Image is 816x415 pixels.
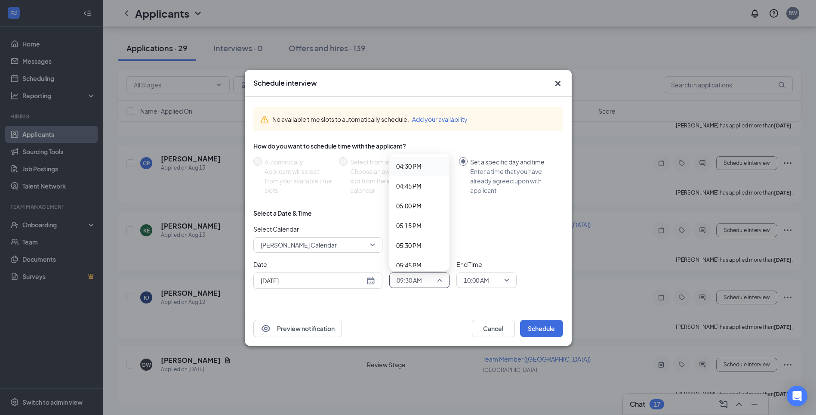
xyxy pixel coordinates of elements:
div: Select from availability [350,157,452,167]
span: End Time [456,260,517,269]
span: 05:00 PM [396,201,422,211]
div: Open Intercom Messenger [787,386,807,406]
span: Select Calendar [253,224,382,234]
span: 05:30 PM [396,241,422,250]
h3: Schedule interview [253,78,317,88]
span: 04:45 PM [396,181,422,191]
span: Date [253,260,382,269]
div: Enter a time that you have already agreed upon with applicant [470,167,556,195]
span: 04:30 PM [396,161,422,171]
span: 05:15 PM [396,221,422,230]
svg: Cross [553,78,563,89]
svg: Warning [260,115,269,124]
input: Aug 27, 2025 [261,276,365,285]
button: EyePreview notification [253,320,342,337]
button: Add your availability [412,115,468,124]
svg: Eye [261,323,271,334]
button: Cancel [472,320,515,337]
div: Applicant will select from your available time slots [265,167,332,195]
div: Automatically [265,157,332,167]
div: Choose an available day and time slot from the interview lead’s calendar [350,167,452,195]
span: 05:45 PM [396,260,422,270]
button: Schedule [520,320,563,337]
div: How do you want to schedule time with the applicant? [253,142,563,150]
span: 09:30 AM [397,274,422,287]
button: Close [553,78,563,89]
div: Select a Date & Time [253,209,312,217]
div: Set a specific day and time [470,157,556,167]
span: [PERSON_NAME] Calendar [261,238,337,251]
div: No available time slots to automatically schedule. [272,115,556,124]
span: 10:00 AM [464,274,489,287]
